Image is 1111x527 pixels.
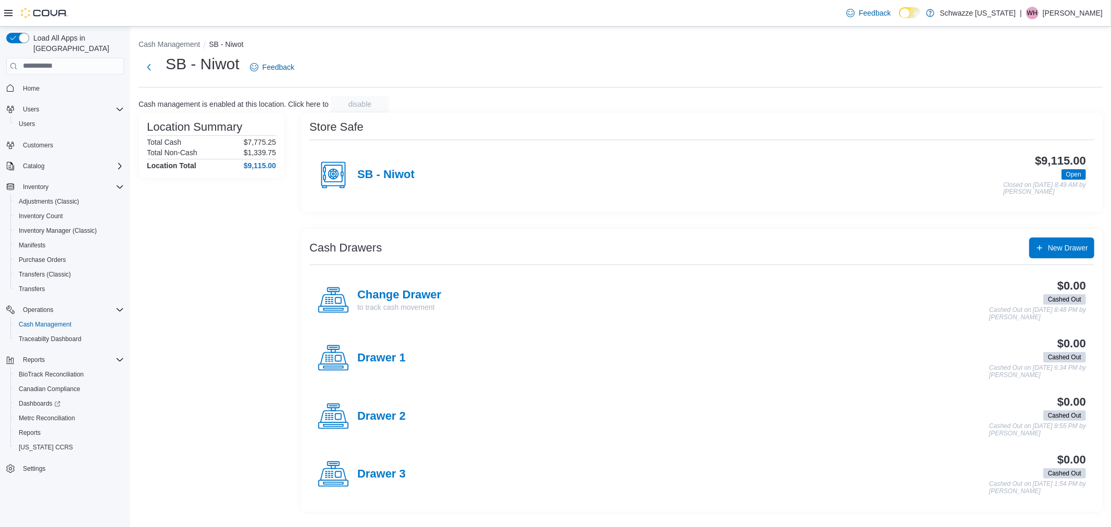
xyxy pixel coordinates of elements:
span: Dark Mode [899,18,900,19]
h6: Total Non-Cash [147,148,197,157]
button: Metrc Reconciliation [10,411,128,425]
button: Reports [19,354,49,366]
button: Manifests [10,238,128,253]
button: Customers [2,137,128,153]
span: Customers [23,141,53,149]
button: SB - Niwot [209,40,243,48]
span: Purchase Orders [15,254,124,266]
span: [US_STATE] CCRS [19,443,73,451]
a: Feedback [246,57,298,78]
h4: Location Total [147,161,196,170]
h4: Drawer 1 [357,352,406,365]
span: Settings [23,465,45,473]
p: $1,339.75 [244,148,276,157]
a: [US_STATE] CCRS [15,441,77,454]
h4: Drawer 2 [357,410,406,423]
span: Washington CCRS [15,441,124,454]
span: Manifests [19,241,45,249]
button: Users [2,102,128,117]
span: Transfers (Classic) [19,270,71,279]
button: Home [2,81,128,96]
button: Transfers [10,282,128,296]
p: Schwazze [US_STATE] [940,7,1016,19]
p: $7,775.25 [244,138,276,146]
a: Adjustments (Classic) [15,195,83,208]
a: Feedback [842,3,895,23]
p: | [1020,7,1022,19]
span: Inventory Count [19,212,63,220]
span: Reports [15,426,124,439]
p: Closed on [DATE] 8:49 AM by [PERSON_NAME] [1003,182,1086,196]
button: Transfers (Classic) [10,267,128,282]
span: Cashed Out [1043,410,1086,421]
span: Traceabilty Dashboard [19,335,81,343]
h3: $9,115.00 [1035,155,1086,167]
h4: Drawer 3 [357,468,406,481]
span: Users [19,103,124,116]
h6: Total Cash [147,138,181,146]
p: to track cash movement [357,302,441,312]
span: Canadian Compliance [15,383,124,395]
button: Adjustments (Classic) [10,194,128,209]
a: BioTrack Reconciliation [15,368,88,381]
button: Canadian Compliance [10,382,128,396]
span: Cash Management [15,318,124,331]
span: BioTrack Reconciliation [15,368,124,381]
span: Users [19,120,35,128]
span: Users [23,105,39,114]
p: Cash management is enabled at this location. Click here to [139,100,329,108]
button: Catalog [2,159,128,173]
span: Inventory Count [15,210,124,222]
a: Metrc Reconciliation [15,412,79,424]
h3: $0.00 [1057,337,1086,350]
span: Traceabilty Dashboard [15,333,124,345]
h3: Cash Drawers [309,242,382,254]
span: Cashed Out [1043,352,1086,362]
h4: $9,115.00 [244,161,276,170]
h3: Store Safe [309,121,364,133]
a: Dashboards [10,396,128,411]
button: Users [10,117,128,131]
span: Metrc Reconciliation [15,412,124,424]
a: Cash Management [15,318,76,331]
a: Purchase Orders [15,254,70,266]
span: Cashed Out [1048,469,1081,478]
p: Cashed Out on [DATE] 8:48 PM by [PERSON_NAME] [989,307,1086,321]
span: Operations [19,304,124,316]
button: Traceabilty Dashboard [10,332,128,346]
input: Dark Mode [899,7,921,18]
span: Customers [19,139,124,152]
h4: SB - Niwot [357,168,415,182]
button: Settings [2,461,128,476]
button: Inventory [2,180,128,194]
a: Manifests [15,239,49,252]
span: Settings [19,462,124,475]
div: William Hester [1026,7,1039,19]
span: Purchase Orders [19,256,66,264]
span: Open [1062,169,1086,180]
span: Dashboards [19,399,60,408]
h3: $0.00 [1057,280,1086,292]
button: [US_STATE] CCRS [10,440,128,455]
span: Dashboards [15,397,124,410]
button: Cash Management [10,317,128,332]
span: Reports [23,356,45,364]
button: Operations [19,304,58,316]
span: Cash Management [19,320,71,329]
button: Reports [2,353,128,367]
a: Traceabilty Dashboard [15,333,85,345]
a: Reports [15,426,45,439]
h3: $0.00 [1057,396,1086,408]
span: Canadian Compliance [19,385,80,393]
button: New Drawer [1029,237,1094,258]
span: Adjustments (Classic) [15,195,124,208]
span: Cashed Out [1048,353,1081,362]
span: Inventory [19,181,124,193]
button: Cash Management [139,40,200,48]
p: [PERSON_NAME] [1043,7,1103,19]
button: Purchase Orders [10,253,128,267]
span: Metrc Reconciliation [19,414,75,422]
span: BioTrack Reconciliation [19,370,84,379]
span: disable [348,99,371,109]
a: Users [15,118,39,130]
